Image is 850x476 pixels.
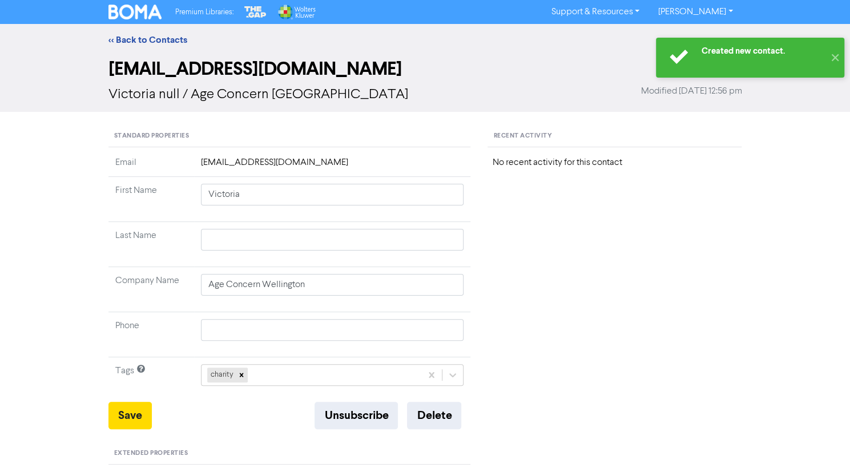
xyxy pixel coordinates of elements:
img: Wolters Kluwer [277,5,316,19]
span: Modified [DATE] 12:56 pm [641,84,742,98]
img: The Gap [243,5,268,19]
td: [EMAIL_ADDRESS][DOMAIN_NAME] [194,156,471,177]
div: Standard Properties [108,126,471,147]
a: Support & Resources [542,3,648,21]
a: << Back to Contacts [108,34,187,46]
button: Delete [407,402,461,429]
td: First Name [108,177,194,222]
iframe: Chat Widget [793,421,850,476]
span: Victoria null / Age Concern [GEOGRAPHIC_DATA] [108,88,408,102]
button: Save [108,402,152,429]
div: Created new contact. [702,45,824,57]
td: Company Name [108,267,194,312]
a: [PERSON_NAME] [648,3,742,21]
td: Last Name [108,222,194,267]
td: Email [108,156,194,177]
td: Tags [108,357,194,402]
span: Premium Libraries: [175,9,233,16]
div: charity [207,368,235,382]
div: Recent Activity [488,126,742,147]
td: Phone [108,312,194,357]
h2: [EMAIL_ADDRESS][DOMAIN_NAME] [108,58,742,80]
div: No recent activity for this contact [492,156,737,170]
div: Extended Properties [108,443,471,465]
img: BOMA Logo [108,5,162,19]
button: Unsubscribe [315,402,398,429]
